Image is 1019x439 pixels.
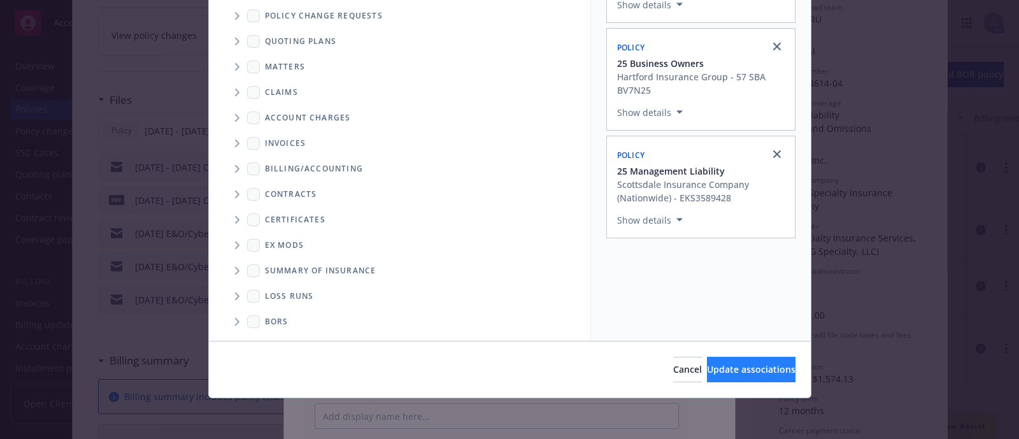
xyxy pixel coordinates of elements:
div: Folder Tree Example [209,156,590,335]
span: Certificates [265,216,325,224]
div: Scottsdale Insurance Company (Nationwide) - EKS3589428 [617,178,787,205]
span: Summary of insurance [265,267,376,275]
button: Show details [612,212,688,227]
span: Account charges [265,114,351,122]
span: Contracts [265,191,317,198]
span: BORs [265,318,289,326]
button: 25 Management Liability [617,164,787,178]
span: Ex Mods [265,241,304,249]
span: 25 Management Liability [617,164,725,178]
span: Invoices [265,140,306,147]
span: Billing/Accounting [265,165,364,173]
button: Show details [612,104,688,120]
span: Policy [617,150,645,161]
span: Loss Runs [265,292,314,300]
